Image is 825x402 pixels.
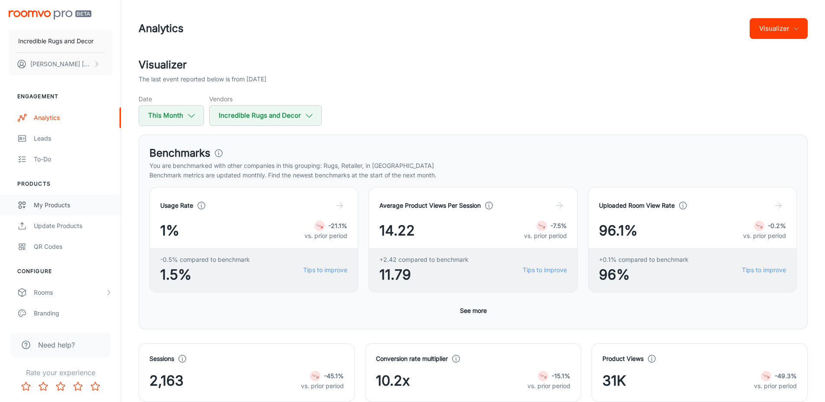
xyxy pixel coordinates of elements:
strong: -0.2% [768,222,786,229]
p: vs. prior period [304,231,347,241]
div: Rooms [34,288,105,297]
span: 1% [160,220,179,241]
h5: Vendors [209,94,322,103]
p: vs. prior period [754,381,797,391]
button: Visualizer [750,18,808,39]
h4: Conversion rate multiplier [376,354,448,363]
div: Analytics [34,113,112,122]
button: Rate 1 star [17,378,35,395]
h4: Product Views [602,354,644,363]
div: To-do [34,154,112,164]
button: Incredible Rugs and Decor [9,30,112,52]
a: Tips to improve [303,265,347,275]
div: Update Products [34,221,112,231]
p: vs. prior period [301,381,344,391]
span: +2.42 compared to benchmark [379,255,469,264]
p: [PERSON_NAME] [PERSON_NAME] [30,59,91,69]
button: Rate 2 star [35,378,52,395]
div: My Products [34,200,112,210]
h1: Analytics [139,21,184,36]
div: Leads [34,134,112,143]
p: vs. prior period [527,381,570,391]
button: Rate 4 star [69,378,87,395]
h2: Visualizer [139,57,808,73]
h4: Average Product Views Per Session [379,201,481,210]
span: 2,163 [149,370,184,391]
strong: -15.1% [552,372,570,379]
strong: -7.5% [550,222,567,229]
h4: Usage Rate [160,201,193,210]
h3: Benchmarks [149,145,210,161]
p: Incredible Rugs and Decor [18,36,94,46]
a: Tips to improve [742,265,786,275]
strong: -45.1% [324,372,344,379]
h4: Sessions [149,354,174,363]
span: 11.79 [379,264,469,285]
span: +0.1% compared to benchmark [599,255,689,264]
span: 10.2x [376,370,410,391]
p: vs. prior period [743,231,786,241]
h4: Uploaded Room View Rate [599,201,675,210]
strong: -21.1% [328,222,347,229]
strong: -49.3% [775,372,797,379]
button: Rate 5 star [87,378,104,395]
span: 96.1% [599,220,637,241]
img: Roomvo PRO Beta [9,10,91,19]
span: Need help? [38,340,75,350]
a: Tips to improve [523,265,567,275]
span: 96% [599,264,689,285]
p: You are benchmarked with other companies in this grouping: Rugs, Retailer, in [GEOGRAPHIC_DATA] [149,161,797,170]
button: This Month [139,105,204,126]
button: [PERSON_NAME] [PERSON_NAME] [9,53,112,75]
button: Incredible Rugs and Decor [209,105,322,126]
button: Rate 3 star [52,378,69,395]
p: vs. prior period [524,231,567,241]
span: 14.22 [379,220,415,241]
p: The last event reported below is from [DATE] [139,74,266,84]
p: Rate your experience [7,367,114,378]
p: Benchmark metrics are updated monthly. Find the newest benchmarks at the start of the next month. [149,170,797,180]
div: QR Codes [34,242,112,251]
span: 1.5% [160,264,250,285]
span: 31K [602,370,626,391]
h5: Date [139,94,204,103]
button: See more [456,303,490,318]
span: -0.5% compared to benchmark [160,255,250,264]
div: Branding [34,309,112,318]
